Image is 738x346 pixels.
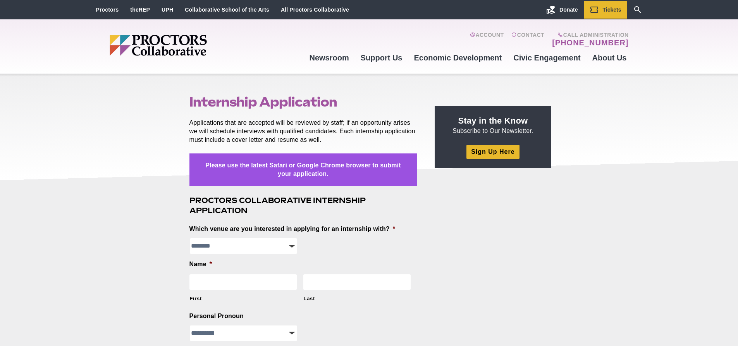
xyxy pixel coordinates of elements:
a: Donate [540,1,583,19]
label: Personal Pronoun [189,312,244,320]
span: Donate [559,7,578,13]
img: Proctors logo [110,35,267,56]
a: Search [627,1,648,19]
span: Tickets [603,7,621,13]
span: Call Administration [550,32,628,38]
p: Subscribe to Our Newsletter. [444,115,542,135]
strong: Please use the latest Safari or Google Chrome browser to submit your application. [205,162,401,177]
a: Tickets [584,1,627,19]
a: theREP [130,7,150,13]
a: [PHONE_NUMBER] [552,38,628,47]
iframe: Advertisement [435,177,551,274]
a: UPH [162,7,173,13]
h3: Proctors Collaborative Internship Application [189,195,417,215]
a: Proctors [96,7,119,13]
a: Support Us [355,47,408,68]
p: Applications that are accepted will be reviewed by staff; if an opportunity arises we will schedu... [189,119,417,144]
a: All Proctors Collaborative [281,7,349,13]
h1: Internship Application [189,95,417,109]
label: Last [304,295,411,302]
a: Civic Engagement [507,47,586,68]
a: Contact [511,32,544,47]
a: About Us [587,47,633,68]
a: Collaborative School of the Arts [185,7,269,13]
label: First [190,295,297,302]
a: Economic Development [408,47,508,68]
a: Newsroom [303,47,354,68]
label: Name [189,260,212,269]
a: Account [470,32,504,47]
label: Which venue are you interested in applying for an internship with? [189,225,396,233]
a: Sign Up Here [466,145,519,158]
strong: Stay in the Know [458,116,528,126]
